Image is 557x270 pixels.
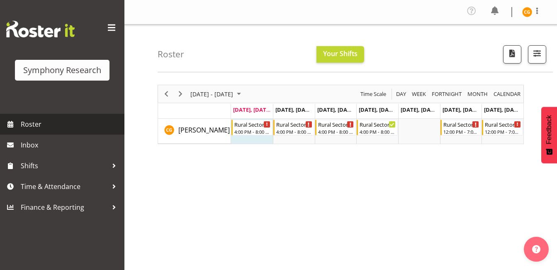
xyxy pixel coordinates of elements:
div: Rural Sector Arvo/Evenings [234,120,270,128]
button: Previous [161,89,172,99]
div: Chariss Gumbeze"s event - Rural Sector Arvo/Evenings Begin From Monday, September 1, 2025 at 4:00... [231,120,272,135]
div: 4:00 PM - 8:00 PM [360,128,396,135]
button: Month [492,89,522,99]
div: 12:00 PM - 7:00 PM [443,128,479,135]
div: Chariss Gumbeze"s event - Rural Sector Weekends Begin From Sunday, September 7, 2025 at 12:00:00 ... [482,120,523,135]
span: calendar [493,89,521,99]
div: 4:00 PM - 8:00 PM [318,128,354,135]
td: Chariss Gumbeze resource [158,119,231,144]
div: 4:00 PM - 8:00 PM [234,128,270,135]
span: [DATE], [DATE] [317,106,355,113]
span: Your Shifts [323,49,358,58]
div: Chariss Gumbeze"s event - Rural Sector Arvo/Evenings Begin From Thursday, September 4, 2025 at 4:... [357,120,398,135]
span: Finance & Reporting [21,201,108,214]
div: Chariss Gumbeze"s event - Rural Sector Arvo/Evenings Begin From Wednesday, September 3, 2025 at 4... [315,120,356,135]
div: Timeline Week of September 1, 2025 [158,85,524,144]
a: [PERSON_NAME] [178,125,230,135]
button: Next [175,89,186,99]
button: Timeline Week [411,89,428,99]
button: September 01 - 07, 2025 [189,89,245,99]
h4: Roster [158,49,184,59]
div: Rural Sector Arvo/Evenings [318,120,354,128]
div: Rural Sector Arvo/Evenings [276,120,312,128]
img: chariss-gumbeze11861.jpg [522,7,532,17]
span: Time Scale [360,89,387,99]
button: Feedback - Show survey [541,107,557,163]
img: help-xxl-2.png [532,245,540,253]
button: Filter Shifts [528,45,546,64]
span: Inbox [21,139,120,151]
div: Chariss Gumbeze"s event - Rural Sector Arvo/Evenings Begin From Tuesday, September 2, 2025 at 4:0... [273,120,314,135]
span: [DATE], [DATE] [443,106,480,113]
span: [DATE], [DATE] [401,106,438,113]
span: [DATE], [DATE] [359,106,396,113]
div: Next [173,85,187,103]
button: Timeline Month [466,89,489,99]
span: Week [411,89,427,99]
span: [PERSON_NAME] [178,125,230,135]
div: 4:00 PM - 8:00 PM [276,128,312,135]
span: [DATE], [DATE] [484,106,522,113]
span: Roster [21,118,120,130]
div: Rural Sector Weekends [443,120,479,128]
span: [DATE], [DATE] [275,106,313,113]
div: Chariss Gumbeze"s event - Rural Sector Weekends Begin From Saturday, September 6, 2025 at 12:00:0... [440,120,482,135]
div: Symphony Research [23,64,101,76]
span: Time & Attendance [21,180,108,193]
button: Your Shifts [316,46,364,63]
button: Time Scale [359,89,388,99]
span: Day [395,89,407,99]
div: Rural Sector Weekends [485,120,521,128]
span: Shifts [21,160,108,172]
table: Timeline Week of September 1, 2025 [231,119,523,144]
button: Timeline Day [395,89,408,99]
div: Rural Sector Arvo/Evenings [360,120,396,128]
img: Rosterit website logo [6,21,75,37]
span: Feedback [545,115,553,144]
button: Fortnight [431,89,463,99]
span: [DATE] - [DATE] [190,89,234,99]
div: Previous [159,85,173,103]
span: [DATE], [DATE] [233,106,271,113]
button: Download a PDF of the roster according to the set date range. [503,45,521,64]
span: Month [467,89,489,99]
div: 12:00 PM - 7:00 PM [485,128,521,135]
